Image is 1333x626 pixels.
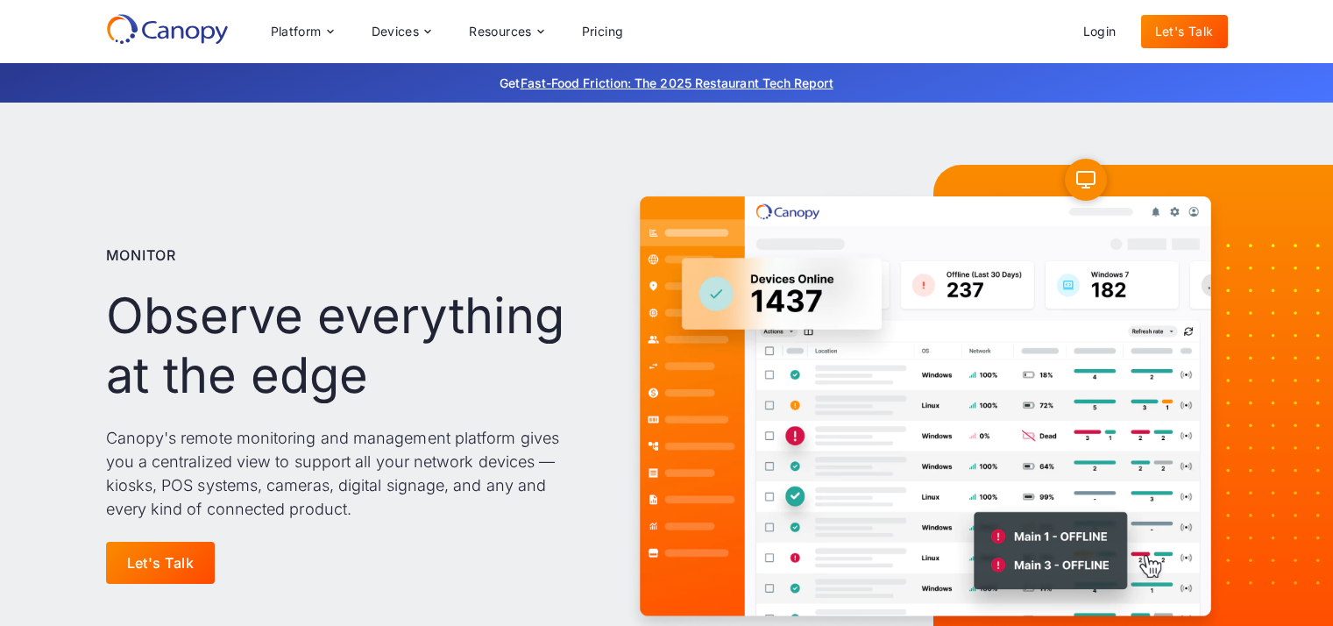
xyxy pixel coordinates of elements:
h1: Observe everything at the edge [106,287,589,404]
p: Canopy's remote monitoring and management platform gives you a centralized view to support all yo... [106,426,589,521]
div: Resources [455,14,557,49]
div: Platform [257,14,347,49]
p: Monitor [106,245,177,266]
a: Let's Talk [1141,15,1228,48]
a: Let's Talk [106,542,216,584]
div: Devices [372,25,420,38]
div: Resources [469,25,532,38]
a: Login [1069,15,1131,48]
a: Fast-Food Friction: The 2025 Restaurant Tech Report [521,75,833,90]
a: Pricing [568,15,638,48]
p: Get [238,74,1096,92]
div: Platform [271,25,322,38]
div: Devices [358,14,445,49]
